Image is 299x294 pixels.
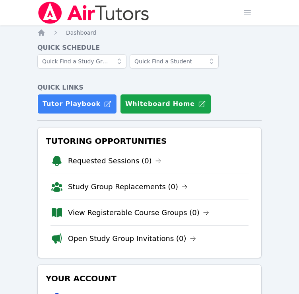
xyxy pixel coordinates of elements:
[66,29,96,36] span: Dashboard
[130,54,219,69] input: Quick Find a Student
[66,29,96,37] a: Dashboard
[37,2,150,24] img: Air Tutors
[37,83,262,92] h4: Quick Links
[37,94,117,114] a: Tutor Playbook
[37,54,126,69] input: Quick Find a Study Group
[37,43,262,53] h4: Quick Schedule
[68,155,161,167] a: Requested Sessions (0)
[44,271,255,286] h3: Your Account
[68,181,188,192] a: Study Group Replacements (0)
[120,94,211,114] button: Whiteboard Home
[68,207,209,218] a: View Registerable Course Groups (0)
[37,29,262,37] nav: Breadcrumb
[44,134,255,148] h3: Tutoring Opportunities
[68,233,196,244] a: Open Study Group Invitations (0)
